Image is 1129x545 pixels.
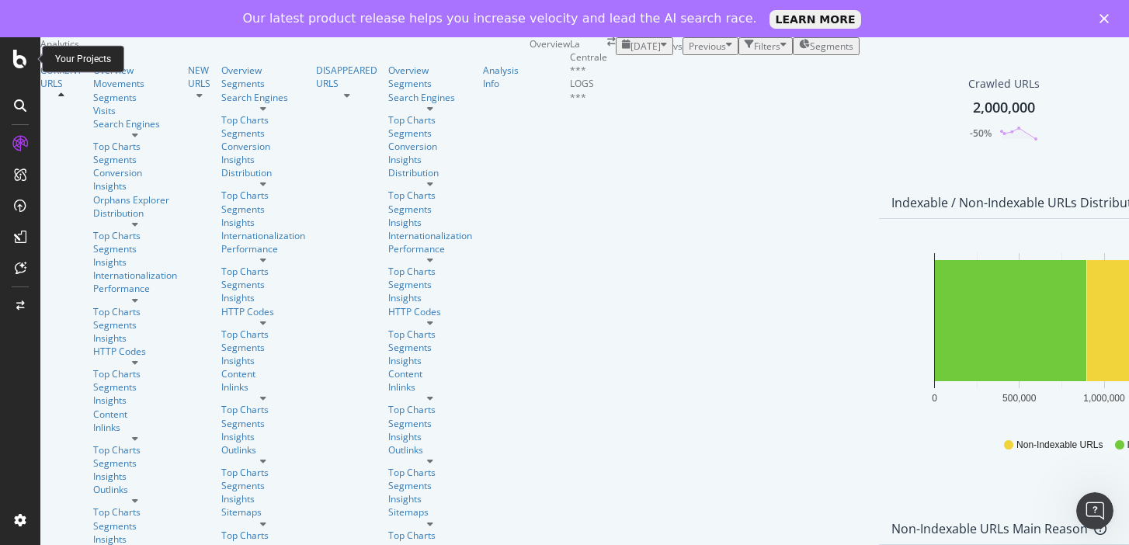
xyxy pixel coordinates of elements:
div: Top Charts [93,305,177,318]
a: Top Charts [388,466,472,479]
a: Segments [221,341,305,354]
span: Non-Indexable URLs [1016,439,1103,452]
div: arrow-right-arrow-left [607,37,616,47]
div: Fermer [1099,14,1115,23]
a: Top Charts [93,367,177,380]
a: Content [388,367,472,380]
a: Performance [93,282,177,295]
div: HTTP Codes [388,305,472,318]
a: Segments [93,318,177,332]
a: Conversion [388,140,472,153]
div: Segments [93,153,177,166]
div: Insights [388,430,472,443]
a: Distribution [93,207,177,220]
div: Overview [221,64,305,77]
a: Search Engines [221,91,305,104]
div: Insights [221,153,305,166]
div: Overview [530,37,570,50]
div: Internationalization [93,269,177,282]
a: Sitemaps [388,505,472,519]
a: Insights [388,216,472,229]
div: Performance [221,242,305,255]
div: Top Charts [221,265,305,278]
span: vs [673,40,683,53]
text: 500,000 [1002,393,1037,404]
a: Top Charts [93,140,177,153]
a: Sitemaps [221,505,305,519]
a: Overview [388,64,472,77]
a: Outlinks [93,483,177,496]
a: Insights [93,394,177,407]
a: CURRENT URLS [40,64,82,90]
div: Top Charts [388,189,472,202]
a: Segments [221,203,305,216]
a: Content [93,408,177,421]
a: Segments [93,242,177,255]
text: 0 [932,393,937,404]
a: DISAPPEARED URLS [316,64,377,90]
a: Segments [388,203,472,216]
a: Inlinks [388,380,472,394]
div: Segments [221,278,305,291]
div: Insights [388,492,472,505]
a: Segments [388,77,472,90]
a: Distribution [221,166,305,179]
div: Insights [221,291,305,304]
div: Distribution [388,166,472,179]
a: Conversion [221,140,305,153]
a: Analysis Info [483,64,519,90]
a: Visits [93,104,116,117]
div: Insights [388,354,472,367]
div: Top Charts [221,189,305,202]
a: Insights [221,354,305,367]
div: Search Engines [93,117,177,130]
div: Content [221,367,305,380]
a: Search Engines [388,91,472,104]
a: LEARN MORE [769,10,862,29]
div: Insights [221,216,305,229]
a: Outlinks [388,443,472,456]
div: HTTP Codes [221,305,305,318]
div: Outlinks [221,443,305,456]
a: Top Charts [388,403,472,416]
a: Top Charts [221,113,305,127]
a: Segments [93,380,177,394]
a: Segments [388,417,472,430]
a: Top Charts [388,113,472,127]
button: [DATE] [616,37,673,55]
span: Previous [689,40,726,53]
div: Insights [93,179,177,193]
div: Non-Indexable URLs Main Reason [891,521,1088,536]
div: Top Charts [388,328,472,341]
a: Top Charts [388,529,472,542]
div: Top Charts [221,466,305,479]
a: Insights [221,430,305,443]
a: Inlinks [93,421,177,434]
a: Top Charts [221,529,305,542]
a: Insights [388,153,472,166]
div: Segments [388,127,472,140]
a: Movements [93,77,177,90]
